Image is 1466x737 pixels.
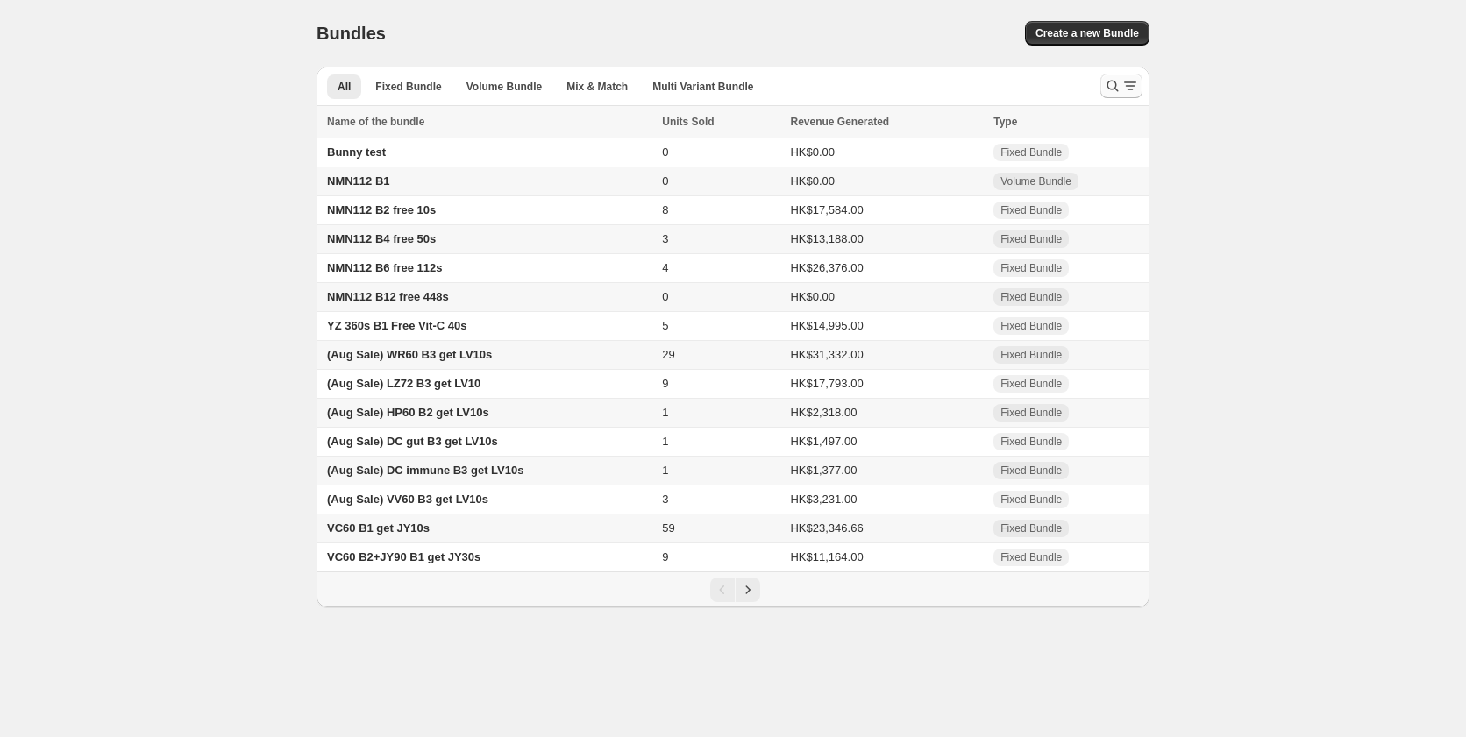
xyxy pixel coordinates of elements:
[1035,26,1139,40] span: Create a new Bundle
[317,571,1149,607] nav: Pagination
[1000,174,1071,188] span: Volume Bundle
[790,203,863,216] span: HK$17,584.00
[338,80,351,94] span: All
[993,113,1139,131] div: Type
[466,80,542,94] span: Volume Bundle
[790,377,863,390] span: HK$17,793.00
[662,521,674,535] span: 59
[790,464,857,477] span: HK$1,377.00
[327,550,480,563] span: VC60 B2+JY90 B1 get JY30s
[736,578,760,602] button: Next
[790,550,863,563] span: HK$11,164.00
[327,145,386,159] span: Bunny test
[327,261,443,274] span: NMN112 B6 free 112s
[790,319,863,332] span: HK$14,995.00
[566,80,628,94] span: Mix & Match
[327,113,651,131] div: Name of the bundle
[327,319,466,332] span: YZ 360s B1 Free Vit-C 40s
[662,290,668,303] span: 0
[790,290,835,303] span: HK$0.00
[662,145,668,159] span: 0
[1000,261,1062,275] span: Fixed Bundle
[790,406,857,419] span: HK$2,318.00
[662,319,668,332] span: 5
[1000,348,1062,362] span: Fixed Bundle
[662,406,668,419] span: 1
[1000,377,1062,391] span: Fixed Bundle
[327,493,488,506] span: (Aug Sale) VV60 B3 get LV10s
[790,493,857,506] span: HK$3,231.00
[790,521,863,535] span: HK$23,346.66
[327,232,436,245] span: NMN112 B4 free 50s
[1000,521,1062,535] span: Fixed Bundle
[662,464,668,477] span: 1
[1000,493,1062,507] span: Fixed Bundle
[327,377,480,390] span: (Aug Sale) LZ72 B3 get LV10
[662,203,668,216] span: 8
[662,113,714,131] span: Units Sold
[662,348,674,361] span: 29
[1000,550,1062,564] span: Fixed Bundle
[317,23,386,44] h1: Bundles
[790,113,889,131] span: Revenue Generated
[1000,435,1062,449] span: Fixed Bundle
[662,550,668,563] span: 9
[1025,21,1149,46] button: Create a new Bundle
[790,174,835,188] span: HK$0.00
[662,232,668,245] span: 3
[327,406,489,419] span: (Aug Sale) HP60 B2 get LV10s
[790,435,857,448] span: HK$1,497.00
[375,80,441,94] span: Fixed Bundle
[1000,406,1062,420] span: Fixed Bundle
[790,348,863,361] span: HK$31,332.00
[1000,319,1062,333] span: Fixed Bundle
[327,521,430,535] span: VC60 B1 get JY10s
[1100,74,1142,98] button: Search and filter results
[790,261,863,274] span: HK$26,376.00
[790,232,863,245] span: HK$13,188.00
[662,377,668,390] span: 9
[790,113,907,131] button: Revenue Generated
[1000,145,1062,159] span: Fixed Bundle
[327,348,492,361] span: (Aug Sale) WR60 B3 get LV10s
[790,145,835,159] span: HK$0.00
[662,113,731,131] button: Units Sold
[662,435,668,448] span: 1
[1000,203,1062,217] span: Fixed Bundle
[1000,464,1062,478] span: Fixed Bundle
[662,261,668,274] span: 4
[662,493,668,506] span: 3
[327,435,498,448] span: (Aug Sale) DC gut B3 get LV10s
[662,174,668,188] span: 0
[327,464,523,477] span: (Aug Sale) DC immune B3 get LV10s
[1000,232,1062,246] span: Fixed Bundle
[1000,290,1062,304] span: Fixed Bundle
[327,174,390,188] span: NMN112 B1
[327,290,449,303] span: NMN112 B12 free 448s
[652,80,753,94] span: Multi Variant Bundle
[327,203,436,216] span: NMN112 B2 free 10s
